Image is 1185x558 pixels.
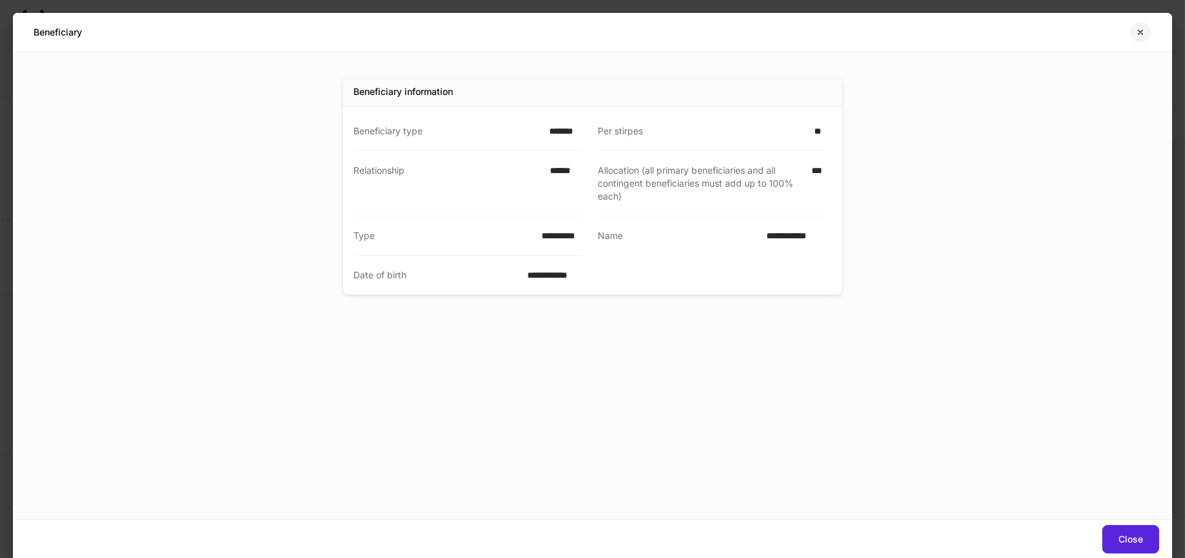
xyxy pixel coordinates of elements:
div: Close [1118,535,1143,544]
div: Beneficiary information [353,85,453,98]
h5: Beneficiary [34,26,82,39]
button: Close [1102,525,1159,553]
div: Beneficiary type [353,125,541,138]
div: Type [353,229,534,242]
div: Per stirpes [598,125,806,138]
div: Date of birth [353,269,519,282]
div: Relationship [353,164,542,203]
div: Allocation (all primary beneficiaries and all contingent beneficiaries must add up to 100% each) [598,164,804,203]
div: Name [598,229,759,243]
